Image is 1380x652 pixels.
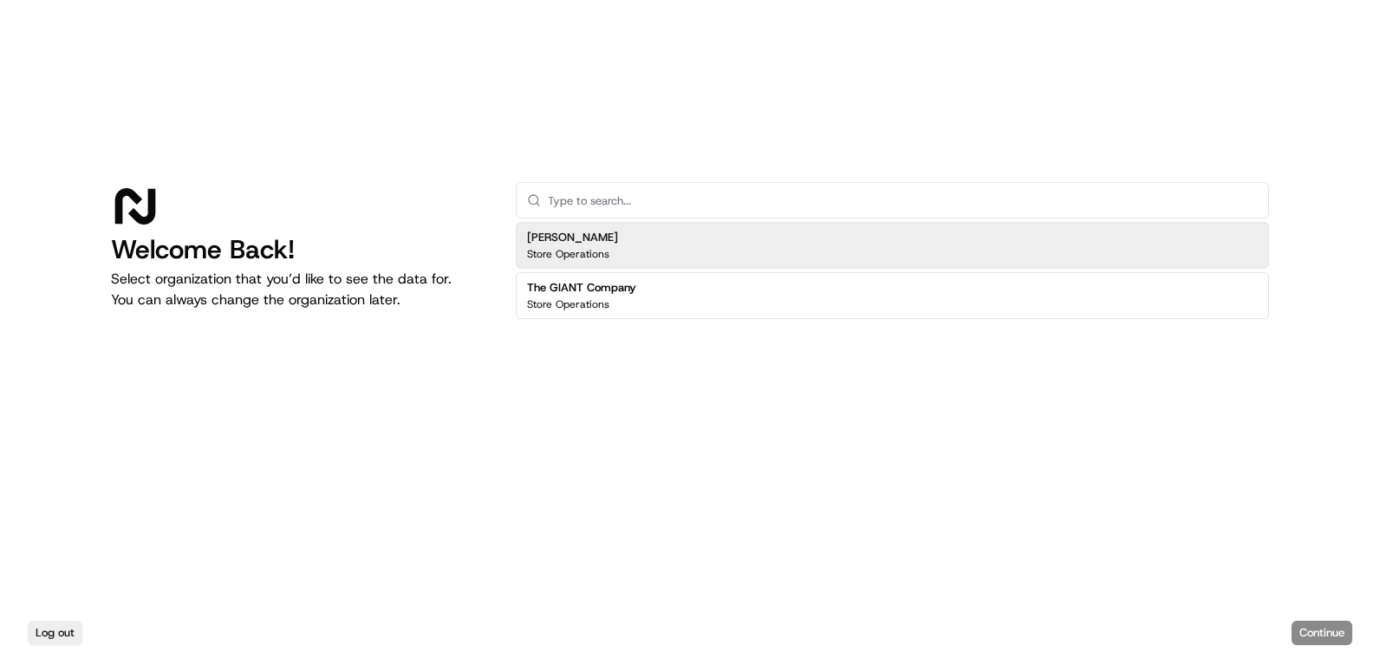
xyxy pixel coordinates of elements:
button: Log out [28,621,82,645]
h1: Welcome Back! [111,234,488,265]
p: Select organization that you’d like to see the data for. You can always change the organization l... [111,269,488,310]
p: Store Operations [527,247,609,261]
input: Type to search... [548,183,1258,218]
h2: The GIANT Company [527,280,636,296]
p: Store Operations [527,297,609,311]
div: Suggestions [516,218,1269,323]
h2: [PERSON_NAME] [527,230,618,245]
